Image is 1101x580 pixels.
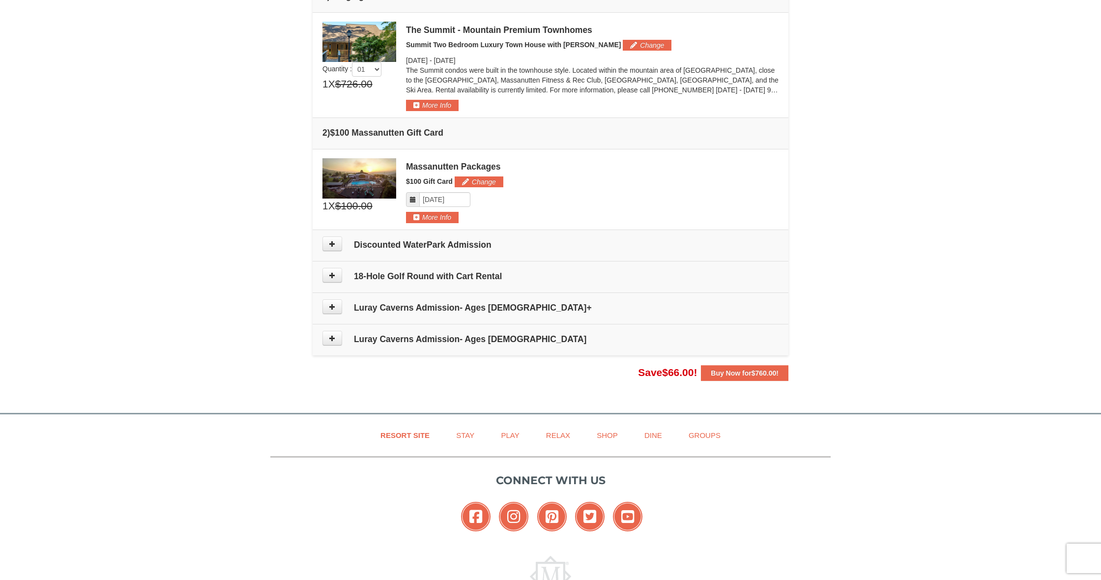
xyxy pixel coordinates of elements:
div: The Summit - Mountain Premium Townhomes [406,25,779,35]
img: 6619879-1.jpg [322,158,396,199]
p: The Summit condos were built in the townhouse style. Located within the mountain area of [GEOGRAP... [406,65,779,95]
p: Connect with us [270,472,831,489]
span: $726.00 [335,77,373,91]
a: Dine [632,424,674,446]
a: Stay [444,424,487,446]
span: Quantity : [322,65,381,73]
a: Resort Site [368,424,442,446]
span: $66.00 [662,367,694,378]
span: [DATE] [406,57,428,64]
a: Relax [534,424,582,446]
div: Massanutten Packages [406,162,779,172]
strong: Buy Now for ! [711,369,779,377]
h4: Luray Caverns Admission- Ages [DEMOGRAPHIC_DATA] [322,334,779,344]
h4: 18-Hole Golf Round with Cart Rental [322,271,779,281]
span: X [328,199,335,213]
h4: 2 $100 Massanutten Gift Card [322,128,779,138]
span: Summit Two Bedroom Luxury Town House with [PERSON_NAME] [406,41,621,49]
button: Change [623,40,671,51]
a: Shop [584,424,630,446]
span: - [430,57,432,64]
a: Groups [676,424,733,446]
h4: Luray Caverns Admission- Ages [DEMOGRAPHIC_DATA]+ [322,303,779,313]
span: ) [327,128,330,138]
button: More Info [406,212,459,223]
a: Play [489,424,531,446]
h4: Discounted WaterPark Admission [322,240,779,250]
span: [DATE] [434,57,456,64]
span: 1 [322,77,328,91]
button: Buy Now for$760.00! [701,365,788,381]
button: More Info [406,100,459,111]
span: $100 Gift Card [406,177,453,185]
span: X [328,77,335,91]
span: $760.00 [752,369,777,377]
span: 1 [322,199,328,213]
button: Change [455,176,503,187]
img: 19219034-1-0eee7e00.jpg [322,22,396,62]
span: $100.00 [335,199,373,213]
span: Save ! [638,367,697,378]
